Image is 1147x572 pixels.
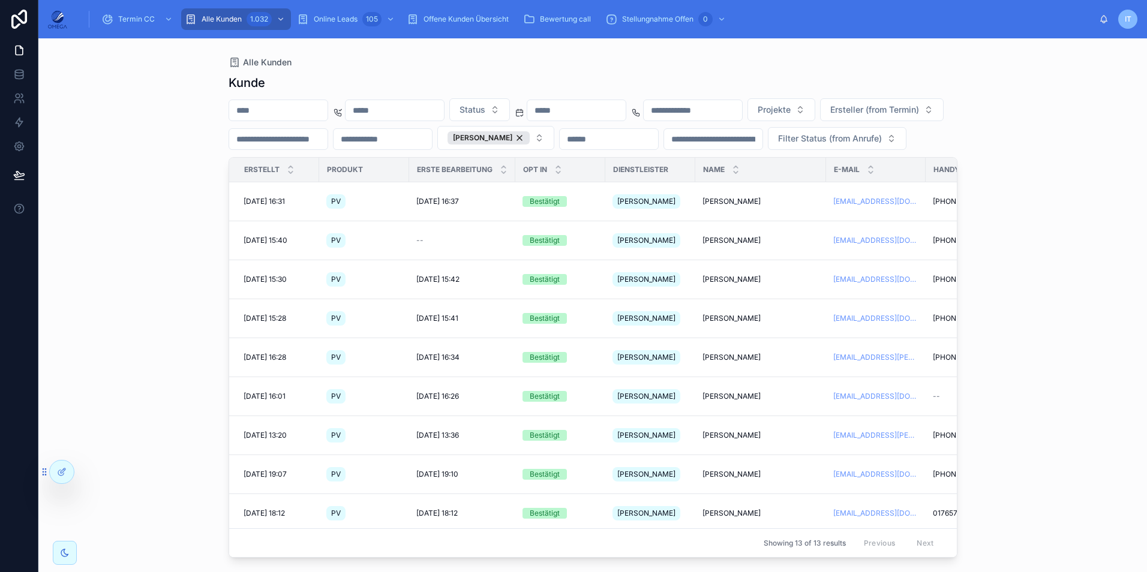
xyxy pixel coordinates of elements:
h1: Kunde [229,74,265,91]
a: [EMAIL_ADDRESS][DOMAIN_NAME] [833,508,918,518]
div: scrollable content [77,6,1099,32]
span: PV [331,469,341,479]
a: [EMAIL_ADDRESS][DOMAIN_NAME] [833,469,918,479]
span: [PERSON_NAME] [453,133,512,143]
a: [DATE] 16:31 [244,197,312,206]
span: Alle Kunden [202,14,242,24]
a: [PHONE_NUMBER] [933,430,1008,440]
a: [PERSON_NAME] [702,430,819,440]
a: [DATE] 15:41 [416,314,508,323]
a: Bestätigt [523,313,598,324]
a: [PHONE_NUMBER] [933,197,1008,206]
span: Filter Status (from Anrufe) [778,133,882,144]
a: Bestätigt [523,274,598,285]
button: Select Button [437,126,554,150]
a: [PERSON_NAME] [612,270,688,289]
span: [PERSON_NAME] [617,430,675,440]
span: [PERSON_NAME] [617,469,675,479]
a: [PERSON_NAME] [612,387,688,406]
a: [DATE] 16:37 [416,197,508,206]
a: [EMAIL_ADDRESS][DOMAIN_NAME] [833,236,918,245]
span: Showing 13 of 13 results [764,538,846,548]
span: [PHONE_NUMBER] [933,314,997,323]
a: [PERSON_NAME] [702,236,819,245]
a: Offene Kunden Übersicht [403,8,517,30]
button: Select Button [820,98,944,121]
a: [EMAIL_ADDRESS][PERSON_NAME][DOMAIN_NAME] [833,430,918,440]
div: Bestätigt [530,352,560,363]
a: 017657341896 [933,508,1008,518]
a: [DATE] 16:01 [244,392,312,401]
a: [EMAIL_ADDRESS][DOMAIN_NAME] [833,197,918,206]
div: 1.032 [247,12,272,26]
span: Dienstleister [613,165,668,174]
a: PV [326,387,402,406]
a: Bestätigt [523,196,598,207]
a: [DATE] 18:12 [416,508,508,518]
a: [PHONE_NUMBER] [933,353,1008,362]
a: [PERSON_NAME] [612,504,688,523]
a: Bestätigt [523,469,598,480]
a: [PHONE_NUMBER] [933,275,1008,284]
span: [DATE] 15:40 [244,236,287,245]
a: [PERSON_NAME] [702,392,819,401]
span: [DATE] 18:12 [244,508,285,518]
span: [DATE] 15:30 [244,275,287,284]
span: [PERSON_NAME] [702,353,761,362]
a: [PERSON_NAME] [612,348,688,367]
div: Bestätigt [530,274,560,285]
a: [PERSON_NAME] [612,231,688,250]
span: [PERSON_NAME] [702,275,761,284]
span: Offene Kunden Übersicht [424,14,509,24]
a: Stellungnahme Offen0 [602,8,732,30]
span: PV [331,236,341,245]
a: [DATE] 15:42 [416,275,508,284]
span: Name [703,165,725,174]
a: [DATE] 16:34 [416,353,508,362]
button: Unselect 706 [448,131,530,144]
span: [DATE] 19:07 [244,469,287,479]
span: E-Mail [834,165,860,174]
img: App logo [48,10,67,29]
span: Erste Bearbeitung [417,165,493,174]
span: Projekte [758,104,791,116]
span: Opt In [523,165,547,174]
span: 017657341896 [933,508,982,518]
button: Select Button [747,98,815,121]
a: Bestätigt [523,391,598,402]
span: [DATE] 16:01 [244,392,286,401]
a: PV [326,309,402,328]
a: PV [326,426,402,445]
span: Handy [933,165,960,174]
a: PV [326,270,402,289]
span: [PERSON_NAME] [617,353,675,362]
a: Bewertung call [520,8,599,30]
span: Alle Kunden [243,56,292,68]
span: Stellungnahme Offen [622,14,693,24]
span: [DATE] 13:36 [416,430,459,440]
div: Bestätigt [530,469,560,480]
span: [PERSON_NAME] [617,275,675,284]
span: [PHONE_NUMBER] [933,236,997,245]
a: [EMAIL_ADDRESS][DOMAIN_NAME] [833,275,918,284]
span: [DATE] 15:41 [416,314,458,323]
span: [DATE] 13:20 [244,430,287,440]
a: [PERSON_NAME] [702,275,819,284]
div: Bestätigt [530,235,560,246]
div: 0 [698,12,713,26]
a: [PERSON_NAME] [702,197,819,206]
span: Status [460,104,485,116]
span: [PERSON_NAME] [702,236,761,245]
span: [DATE] 16:37 [416,197,459,206]
a: [PERSON_NAME] [702,353,819,362]
div: Bestätigt [530,196,560,207]
span: [DATE] 18:12 [416,508,458,518]
a: Online Leads105 [293,8,401,30]
span: Ersteller (from Termin) [830,104,919,116]
span: PV [331,197,341,206]
span: PV [331,353,341,362]
a: [EMAIL_ADDRESS][DOMAIN_NAME] [833,314,918,323]
span: Termin CC [118,14,155,24]
a: [DATE] 19:10 [416,469,508,479]
a: [EMAIL_ADDRESS][DOMAIN_NAME] [833,392,918,401]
